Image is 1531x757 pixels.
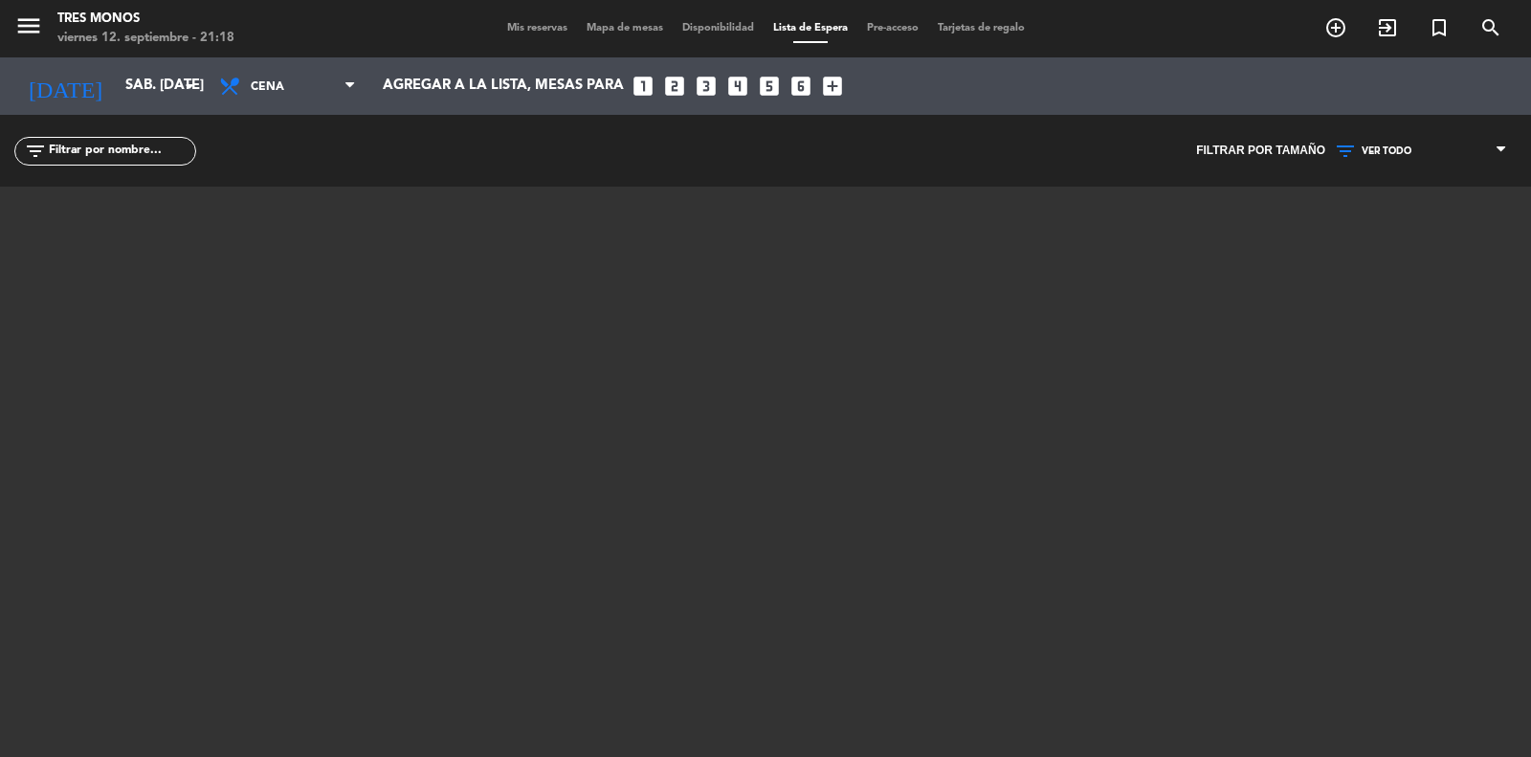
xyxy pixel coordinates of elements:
[764,23,857,33] span: Lista de Espera
[178,75,201,98] i: arrow_drop_down
[662,74,687,99] i: looks_two
[928,23,1034,33] span: Tarjetas de regalo
[1479,16,1502,39] i: search
[788,74,813,99] i: looks_6
[1362,145,1411,157] span: VER TODO
[14,11,43,40] i: menu
[498,23,577,33] span: Mis reservas
[1196,142,1325,161] span: Filtrar por tamaño
[673,23,764,33] span: Disponibilidad
[57,10,234,29] div: Tres Monos
[757,74,782,99] i: looks_5
[57,29,234,48] div: viernes 12. septiembre - 21:18
[1376,16,1399,39] i: exit_to_app
[820,74,845,99] i: add_box
[1324,16,1347,39] i: add_circle_outline
[14,11,43,47] button: menu
[47,141,195,162] input: Filtrar por nombre...
[577,23,673,33] span: Mapa de mesas
[251,69,342,105] span: Cena
[725,74,750,99] i: looks_4
[1428,16,1451,39] i: turned_in_not
[631,74,655,99] i: looks_one
[694,74,719,99] i: looks_3
[383,78,624,95] span: Agregar a la lista, mesas para
[24,140,47,163] i: filter_list
[14,65,116,107] i: [DATE]
[857,23,928,33] span: Pre-acceso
